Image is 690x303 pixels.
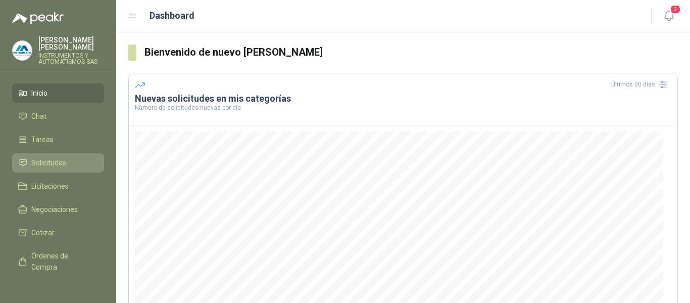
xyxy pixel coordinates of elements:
span: Licitaciones [31,181,69,192]
span: Tareas [31,134,54,145]
img: Company Logo [13,41,32,60]
a: Solicitudes [12,153,104,172]
img: Logo peakr [12,12,64,24]
a: Negociaciones [12,200,104,219]
a: Tareas [12,130,104,149]
span: Negociaciones [31,204,78,215]
a: Chat [12,107,104,126]
a: Cotizar [12,223,104,242]
span: Solicitudes [31,157,66,168]
span: Órdenes de Compra [31,250,94,273]
span: Chat [31,111,46,122]
button: 2 [660,7,678,25]
h1: Dashboard [150,9,194,23]
h3: Bienvenido de nuevo [PERSON_NAME] [144,45,678,60]
span: 2 [670,5,681,14]
span: Inicio [31,88,47,99]
div: Últimos 30 días [611,76,671,93]
h3: Nuevas solicitudes en mis categorías [135,93,671,105]
span: Cotizar [31,227,55,238]
a: Órdenes de Compra [12,246,104,277]
p: [PERSON_NAME] [PERSON_NAME] [38,36,104,51]
p: Número de solicitudes nuevas por día [135,105,671,111]
p: INSTRUMENTOS Y AUTOMATISMOS SAS [38,53,104,65]
a: Inicio [12,83,104,103]
a: Licitaciones [12,177,104,196]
